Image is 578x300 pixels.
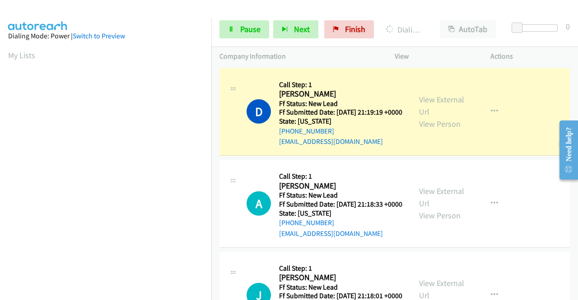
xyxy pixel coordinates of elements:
p: Company Information [219,51,378,62]
h5: Ff Submitted Date: [DATE] 21:19:19 +0000 [279,108,402,117]
a: View Person [419,210,461,221]
div: Delay between calls (in seconds) [516,24,558,32]
p: Dialing [PERSON_NAME] [386,23,424,36]
div: The call is yet to be attempted [247,191,271,216]
p: View [395,51,474,62]
span: Pause [240,24,261,34]
h1: D [247,99,271,124]
a: [PHONE_NUMBER] [279,127,334,135]
h2: [PERSON_NAME] [279,181,400,191]
a: View Person [419,119,461,129]
a: [EMAIL_ADDRESS][DOMAIN_NAME] [279,229,383,238]
h2: [PERSON_NAME] [279,272,400,283]
a: [EMAIL_ADDRESS][DOMAIN_NAME] [279,137,383,146]
iframe: Resource Center [552,114,578,186]
p: Actions [490,51,570,62]
button: AutoTab [440,20,496,38]
span: Finish [345,24,365,34]
h5: Call Step: 1 [279,264,402,273]
h5: State: [US_STATE] [279,209,402,218]
a: View External Url [419,94,464,117]
a: [PHONE_NUMBER] [279,218,334,227]
a: Finish [324,20,374,38]
h2: [PERSON_NAME] [279,89,400,99]
h5: State: [US_STATE] [279,117,402,126]
a: Pause [219,20,269,38]
h5: Ff Status: New Lead [279,283,402,292]
button: Next [273,20,318,38]
h5: Call Step: 1 [279,80,402,89]
h5: Ff Status: New Lead [279,99,402,108]
a: Switch to Preview [73,32,125,40]
h5: Ff Status: New Lead [279,191,402,200]
h1: A [247,191,271,216]
a: My Lists [8,50,35,60]
div: Dialing Mode: Power | [8,31,203,42]
div: 0 [566,20,570,32]
h5: Ff Submitted Date: [DATE] 21:18:33 +0000 [279,200,402,209]
a: View External Url [419,186,464,208]
span: Next [294,24,310,34]
h5: Call Step: 1 [279,172,402,181]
